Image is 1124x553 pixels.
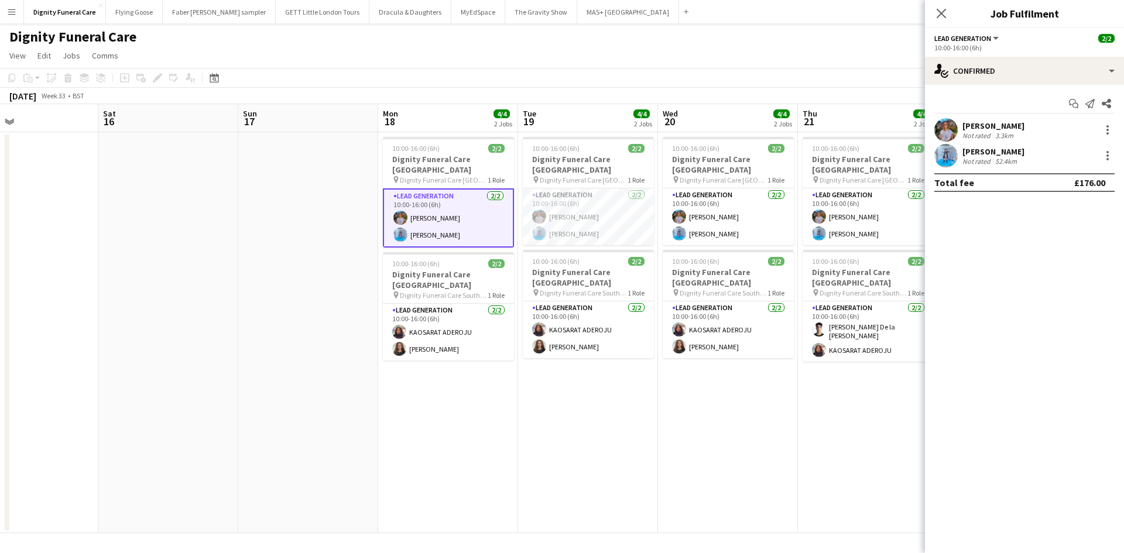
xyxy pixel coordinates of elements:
span: 10:00-16:00 (6h) [532,257,580,266]
div: 52.4km [993,157,1019,166]
span: 4/4 [913,109,930,118]
div: Confirmed [925,57,1124,85]
app-job-card: 10:00-16:00 (6h)2/2Dignity Funeral Care [GEOGRAPHIC_DATA] Dignity Funeral Care [GEOGRAPHIC_DATA]1... [523,137,654,245]
span: 2/2 [1098,34,1115,43]
span: View [9,50,26,61]
app-card-role: Lead Generation2/210:00-16:00 (6h)[PERSON_NAME] De la [PERSON_NAME]KAOSARAT ADEROJU [803,301,934,362]
span: Dignity Funeral Care [GEOGRAPHIC_DATA] [400,176,488,184]
div: [DATE] [9,90,36,102]
span: 2/2 [768,257,784,266]
span: 2/2 [488,144,505,153]
div: 2 Jobs [914,119,932,128]
span: Comms [92,50,118,61]
span: Lead Generation [934,34,991,43]
h3: Dignity Funeral Care [GEOGRAPHIC_DATA] [383,154,514,175]
span: 1 Role [488,176,505,184]
span: 1 Role [767,176,784,184]
h3: Dignity Funeral Care [GEOGRAPHIC_DATA] [803,154,934,175]
span: 2/2 [488,259,505,268]
div: BST [73,91,84,100]
app-card-role: Lead Generation2/210:00-16:00 (6h)[PERSON_NAME][PERSON_NAME] [383,188,514,248]
app-job-card: 10:00-16:00 (6h)2/2Dignity Funeral Care [GEOGRAPHIC_DATA] Dignity Funeral Care Southamption1 Role... [803,250,934,362]
div: 2 Jobs [774,119,792,128]
a: Edit [33,48,56,63]
span: 19 [521,115,536,128]
app-card-role: Lead Generation2/210:00-16:00 (6h)[PERSON_NAME][PERSON_NAME] [523,188,654,245]
app-job-card: 10:00-16:00 (6h)2/2Dignity Funeral Care [GEOGRAPHIC_DATA] Dignity Funeral Care [GEOGRAPHIC_DATA]1... [383,137,514,248]
h3: Dignity Funeral Care [GEOGRAPHIC_DATA] [663,154,794,175]
span: 2/2 [768,144,784,153]
span: Sun [243,108,257,119]
span: 10:00-16:00 (6h) [812,144,859,153]
button: Faber [PERSON_NAME] sampler [163,1,276,23]
span: Wed [663,108,678,119]
span: 4/4 [494,109,510,118]
h3: Dignity Funeral Care [GEOGRAPHIC_DATA] [523,154,654,175]
span: Sat [103,108,116,119]
button: Flying Goose [106,1,163,23]
span: 10:00-16:00 (6h) [672,144,719,153]
div: 3.3km [993,131,1016,140]
app-job-card: 10:00-16:00 (6h)2/2Dignity Funeral Care [GEOGRAPHIC_DATA] Dignity Funeral Care [GEOGRAPHIC_DATA]1... [663,137,794,245]
app-card-role: Lead Generation2/210:00-16:00 (6h)[PERSON_NAME][PERSON_NAME] [803,188,934,245]
div: [PERSON_NAME] [962,121,1024,131]
button: Lead Generation [934,34,1000,43]
span: 16 [101,115,116,128]
div: Total fee [934,177,974,188]
span: 10:00-16:00 (6h) [532,144,580,153]
h3: Dignity Funeral Care [GEOGRAPHIC_DATA] [523,267,654,288]
div: 2 Jobs [634,119,652,128]
div: 2 Jobs [494,119,512,128]
span: Dignity Funeral Care [GEOGRAPHIC_DATA] [680,176,767,184]
div: £176.00 [1074,177,1105,188]
span: 10:00-16:00 (6h) [392,144,440,153]
span: 1 Role [628,176,645,184]
span: Dignity Funeral Care Southamption [820,288,907,297]
span: Dignity Funeral Care Southamption [540,288,628,297]
app-job-card: 10:00-16:00 (6h)2/2Dignity Funeral Care [GEOGRAPHIC_DATA] Dignity Funeral Care Southamption1 Role... [383,252,514,360]
h3: Dignity Funeral Care [GEOGRAPHIC_DATA] [383,269,514,290]
h1: Dignity Funeral Care [9,28,136,46]
span: Dignity Funeral Care Southamption [400,291,488,300]
a: View [5,48,30,63]
a: Comms [87,48,123,63]
span: 2/2 [908,257,924,266]
button: MyEdSpace [451,1,505,23]
span: Dignity Funeral Care [GEOGRAPHIC_DATA] [540,176,628,184]
app-job-card: 10:00-16:00 (6h)2/2Dignity Funeral Care [GEOGRAPHIC_DATA] Dignity Funeral Care Southamption1 Role... [663,250,794,358]
span: 1 Role [907,176,924,184]
app-card-role: Lead Generation2/210:00-16:00 (6h)KAOSARAT ADEROJU[PERSON_NAME] [383,304,514,360]
a: Jobs [58,48,85,63]
div: Not rated [962,131,993,140]
div: 10:00-16:00 (6h) [934,43,1115,52]
span: Dignity Funeral Care [GEOGRAPHIC_DATA] [820,176,907,184]
span: 1 Role [907,288,924,297]
button: MAS+ [GEOGRAPHIC_DATA] [577,1,679,23]
span: 4/4 [773,109,790,118]
span: 2/2 [628,144,645,153]
span: Jobs [63,50,80,61]
span: 4/4 [633,109,650,118]
span: Thu [803,108,817,119]
div: [PERSON_NAME] [962,146,1024,157]
span: 10:00-16:00 (6h) [672,257,719,266]
span: Mon [383,108,398,119]
span: Tue [523,108,536,119]
button: Dignity Funeral Care [24,1,106,23]
app-job-card: 10:00-16:00 (6h)2/2Dignity Funeral Care [GEOGRAPHIC_DATA] Dignity Funeral Care Southamption1 Role... [523,250,654,358]
app-card-role: Lead Generation2/210:00-16:00 (6h)KAOSARAT ADEROJU[PERSON_NAME] [523,301,654,358]
span: 1 Role [488,291,505,300]
h3: Job Fulfilment [925,6,1124,21]
button: The Gravity Show [505,1,577,23]
span: 2/2 [628,257,645,266]
span: Week 33 [39,91,68,100]
button: GETT Little London Tours [276,1,369,23]
div: Not rated [962,157,993,166]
